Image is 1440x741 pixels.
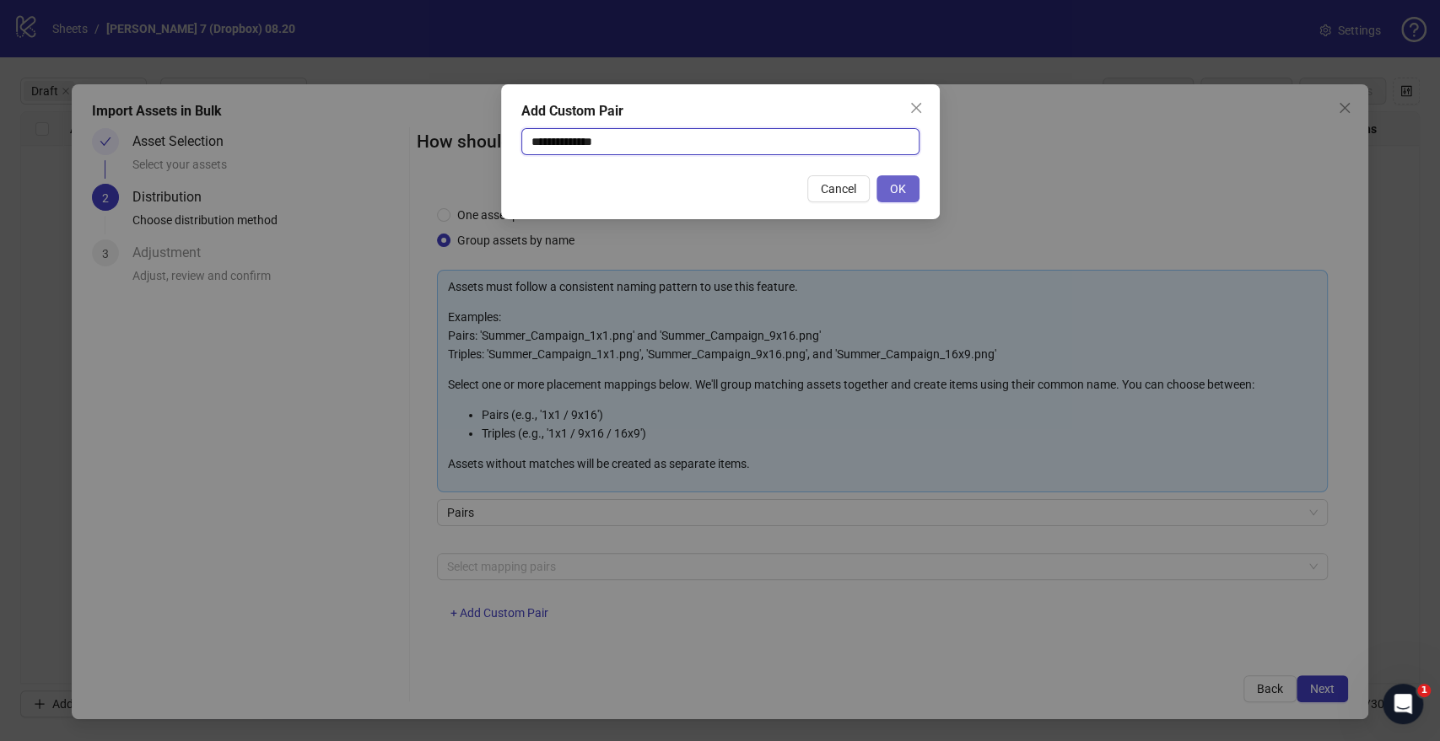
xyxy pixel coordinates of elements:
button: OK [876,175,920,202]
button: Close [903,94,930,121]
button: Cancel [807,175,870,202]
div: Add Custom Pair [521,101,920,121]
iframe: Intercom live chat [1383,684,1423,724]
span: OK [890,182,906,196]
span: close [909,101,923,115]
span: 1 [1417,684,1431,697]
span: Cancel [821,182,856,196]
